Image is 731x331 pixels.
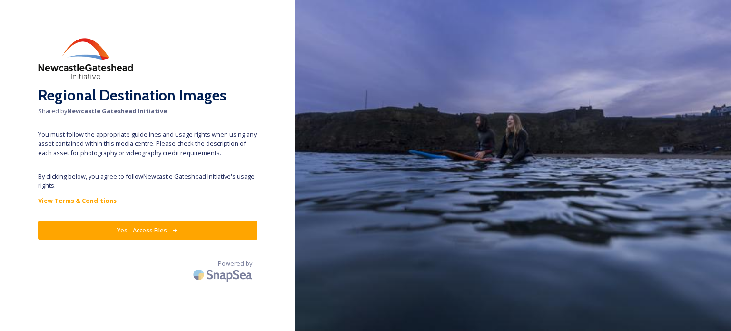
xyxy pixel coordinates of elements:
[190,263,257,286] img: SnapSea Logo
[67,107,167,115] strong: Newcastle Gateshead Initiative
[38,107,257,116] span: Shared by
[38,130,257,158] span: You must follow the appropriate guidelines and usage rights when using any asset contained within...
[218,259,252,268] span: Powered by
[38,196,117,205] strong: View Terms & Conditions
[38,195,257,206] a: View Terms & Conditions
[38,38,133,79] img: download%20(2).png
[38,172,257,190] span: By clicking below, you agree to follow Newcastle Gateshead Initiative 's usage rights.
[38,84,257,107] h2: Regional Destination Images
[38,221,257,240] button: Yes - Access Files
